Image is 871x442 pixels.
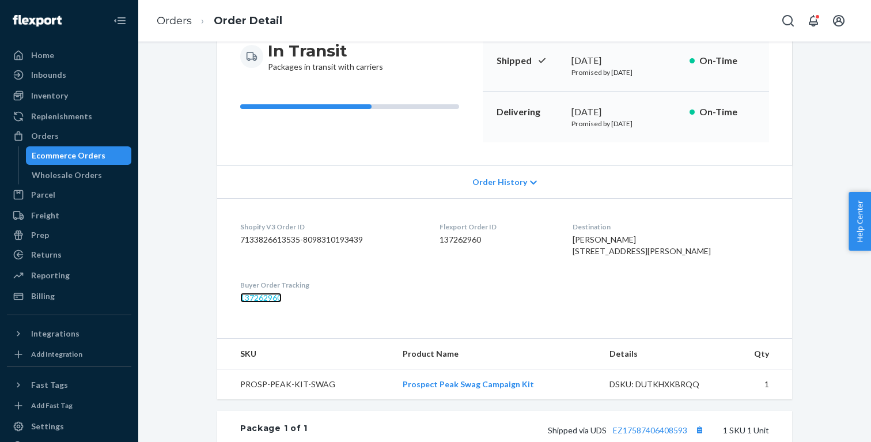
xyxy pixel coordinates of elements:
div: Add Fast Tag [31,401,73,410]
div: [DATE] [571,54,680,67]
div: Packages in transit with carriers [268,40,383,73]
div: Integrations [31,328,79,339]
p: Delivering [497,105,562,119]
th: Details [600,339,727,369]
td: 1 [727,369,792,400]
div: Orders [31,130,59,142]
button: Close Navigation [108,9,131,32]
th: SKU [217,339,393,369]
th: Product Name [393,339,600,369]
a: Prospect Peak Swag Campaign Kit [403,379,534,389]
button: Open notifications [802,9,825,32]
a: Home [7,46,131,65]
span: Shipped via UDS [548,425,707,435]
a: Reporting [7,266,131,285]
h3: In Transit [268,40,383,61]
img: Flexport logo [13,15,62,27]
ol: breadcrumbs [147,4,291,38]
button: Fast Tags [7,376,131,394]
a: Orders [7,127,131,145]
dt: Buyer Order Tracking [240,280,421,290]
button: Integrations [7,324,131,343]
div: 1 SKU 1 Unit [308,422,769,437]
div: Fast Tags [31,379,68,391]
a: EZ17587406408593 [613,425,687,435]
div: Inventory [31,90,68,101]
a: Inbounds [7,66,131,84]
div: Home [31,50,54,61]
div: Inbounds [31,69,66,81]
p: Promised by [DATE] [571,119,680,129]
a: Freight [7,206,131,225]
a: Returns [7,245,131,264]
dt: Destination [573,222,769,232]
div: Billing [31,290,55,302]
a: Settings [7,417,131,436]
p: On-Time [699,54,755,67]
td: PROSP-PEAK-KIT-SWAG [217,369,393,400]
span: [PERSON_NAME] [STREET_ADDRESS][PERSON_NAME] [573,235,711,256]
button: Open account menu [827,9,850,32]
div: Settings [31,421,64,432]
div: Add Integration [31,349,82,359]
dd: 7133826613535-8098310193439 [240,234,421,245]
div: Package 1 of 1 [240,422,308,437]
div: Ecommerce Orders [32,150,105,161]
span: Order History [472,176,527,188]
dt: Shopify V3 Order ID [240,222,421,232]
div: DSKU: DUTKHXKBRQQ [609,379,718,390]
a: Order Detail [214,14,282,27]
button: Help Center [849,192,871,251]
div: Wholesale Orders [32,169,102,181]
button: Open Search Box [777,9,800,32]
div: Prep [31,229,49,241]
p: Shipped [497,54,562,67]
div: [DATE] [571,105,680,119]
a: 137262960 [240,293,282,303]
button: Copy tracking number [692,422,707,437]
a: Replenishments [7,107,131,126]
div: Replenishments [31,111,92,122]
a: Add Fast Tag [7,399,131,413]
a: Parcel [7,186,131,204]
a: Orders [157,14,192,27]
div: Returns [31,249,62,260]
p: On-Time [699,105,755,119]
div: Parcel [31,189,55,201]
a: Ecommerce Orders [26,146,132,165]
a: Prep [7,226,131,244]
dd: 137262960 [440,234,555,245]
a: Inventory [7,86,131,105]
div: Freight [31,210,59,221]
th: Qty [727,339,792,369]
dt: Flexport Order ID [440,222,555,232]
a: Billing [7,287,131,305]
a: Add Integration [7,347,131,361]
a: Wholesale Orders [26,166,132,184]
p: Promised by [DATE] [571,67,680,77]
div: Reporting [31,270,70,281]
